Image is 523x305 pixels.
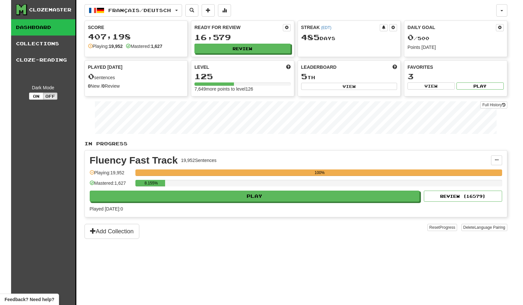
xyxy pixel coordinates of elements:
[202,4,215,17] button: Add sentence to collection
[194,64,209,70] span: Level
[301,83,397,90] button: View
[88,72,94,81] span: 0
[480,101,507,109] a: Full History
[5,296,54,303] span: Open feedback widget
[321,25,331,30] a: (EDT)
[109,44,123,49] strong: 19,952
[392,64,397,70] span: This week in points, UTC
[90,206,123,211] span: Played [DATE]: 0
[85,4,182,17] button: Français/Deutsch
[29,7,71,13] div: Clozemaster
[90,180,132,191] div: Mastered: 1,627
[301,33,397,42] div: Day s
[90,155,178,165] div: Fluency Fast Track
[408,36,429,41] span: / 500
[102,83,105,89] strong: 0
[301,33,320,42] span: 485
[181,157,217,164] div: 19,952 Sentences
[301,24,380,31] div: Streak
[474,225,505,230] span: Language Pairing
[88,83,184,89] div: New / Review
[194,44,291,53] button: Review
[408,82,455,90] button: View
[456,82,504,90] button: Play
[137,180,165,186] div: 8.155%
[88,72,184,81] div: sentences
[88,43,123,50] div: Playing:
[16,84,70,91] div: Dark Mode
[427,224,457,231] button: ResetProgress
[286,64,291,70] span: Score more points to level up
[218,4,231,17] button: More stats
[90,169,132,180] div: Playing: 19,952
[408,24,496,31] div: Daily Goal
[151,44,162,49] strong: 1,627
[126,43,162,50] div: Mastered:
[11,19,75,36] a: Dashboard
[185,4,198,17] button: Search sentences
[29,93,43,100] button: On
[408,64,504,70] div: Favorites
[301,64,337,70] span: Leaderboard
[194,72,291,80] div: 125
[88,24,184,31] div: Score
[194,86,291,92] div: 7,649 more points to level 126
[301,72,397,81] div: th
[85,140,507,147] p: In Progress
[137,169,502,176] div: 100%
[301,72,307,81] span: 5
[461,224,507,231] button: DeleteLanguage Pairing
[194,33,291,41] div: 16,579
[11,36,75,52] a: Collections
[85,224,139,239] button: Add Collection
[439,225,455,230] span: Progress
[408,44,504,51] div: Points [DATE]
[90,191,420,202] button: Play
[88,33,184,41] div: 407,198
[43,93,57,100] button: Off
[408,72,504,80] div: 3
[194,24,283,31] div: Ready for Review
[424,191,502,202] button: Review (16579)
[108,7,171,13] span: Français / Deutsch
[88,83,91,89] strong: 0
[11,52,75,68] a: Cloze-Reading
[88,64,123,70] span: Played [DATE]
[408,33,414,42] span: 0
